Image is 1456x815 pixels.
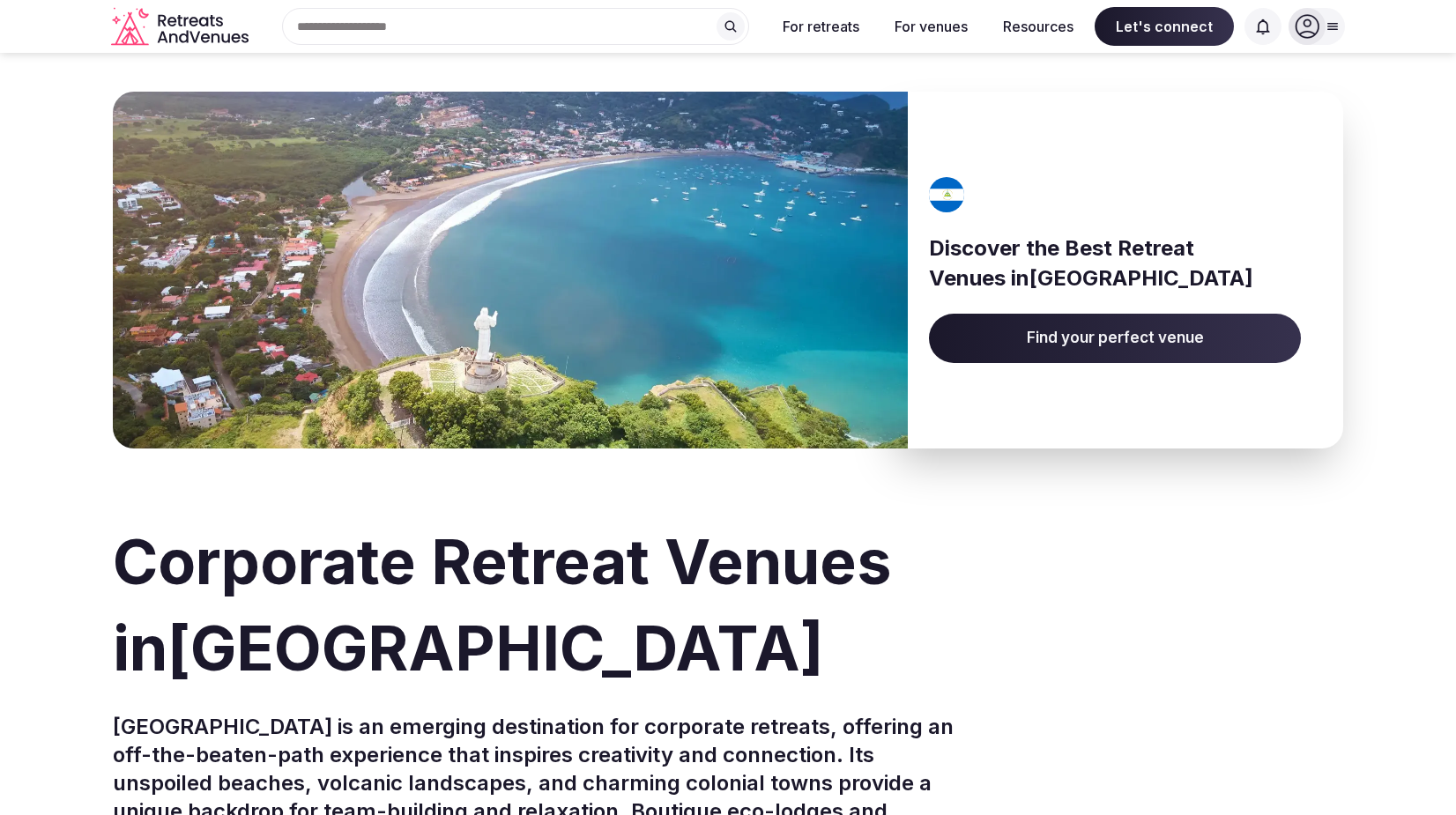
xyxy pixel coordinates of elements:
span: Let's connect [1095,7,1234,46]
svg: Retreats and Venues company logo [111,7,252,47]
a: Find your perfect venue [929,314,1301,363]
button: For retreats [769,7,873,46]
a: Visit the homepage [111,7,252,47]
h3: Discover the Best Retreat Venues in [GEOGRAPHIC_DATA] [929,233,1301,293]
h1: Corporate Retreat Venues in [GEOGRAPHIC_DATA] [113,519,1343,692]
img: Banner image for Nicaragua representative of the country [113,92,908,448]
button: Resources [989,7,1088,46]
button: For venues [880,7,982,46]
img: Nicaragua's flag [924,177,971,212]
